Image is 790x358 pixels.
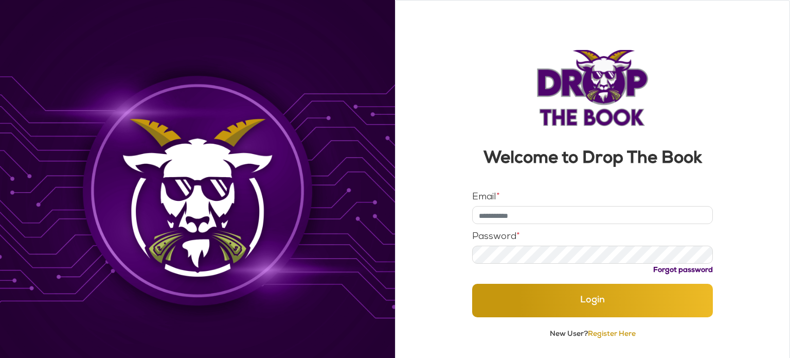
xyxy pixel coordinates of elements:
[472,193,500,202] label: Email
[653,267,713,274] a: Forgot password
[588,331,636,338] a: Register Here
[472,151,713,168] h3: Welcome to Drop The Book
[472,232,520,242] label: Password
[536,50,649,126] img: Logo
[113,110,282,287] img: Background Image
[472,330,713,339] p: New User?
[472,284,713,317] button: Login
